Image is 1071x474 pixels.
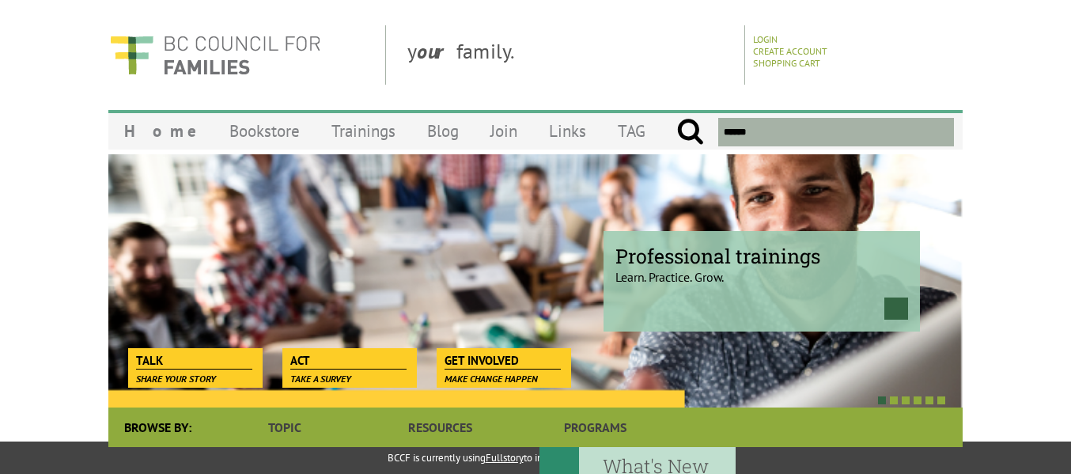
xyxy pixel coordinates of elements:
[108,408,207,447] div: Browse By:
[207,408,362,447] a: Topic
[128,348,260,370] a: Talk Share your story
[475,112,533,150] a: Join
[214,112,316,150] a: Bookstore
[108,112,214,150] a: Home
[136,352,252,370] span: Talk
[316,112,411,150] a: Trainings
[445,352,561,370] span: Get Involved
[445,373,538,385] span: Make change happen
[753,33,778,45] a: Login
[615,243,908,269] span: Professional trainings
[533,112,602,150] a: Links
[282,348,414,370] a: Act Take a survey
[437,348,569,370] a: Get Involved Make change happen
[753,57,820,69] a: Shopping Cart
[362,408,517,447] a: Resources
[602,112,661,150] a: TAG
[136,373,216,385] span: Share your story
[753,45,827,57] a: Create Account
[395,25,745,85] div: y family.
[290,352,407,370] span: Act
[411,112,475,150] a: Blog
[676,118,704,146] input: Submit
[486,451,524,465] a: Fullstory
[615,256,908,285] p: Learn. Practice. Grow.
[108,25,322,85] img: BC Council for FAMILIES
[290,373,351,385] span: Take a survey
[518,408,673,447] a: Programs
[417,38,456,64] strong: our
